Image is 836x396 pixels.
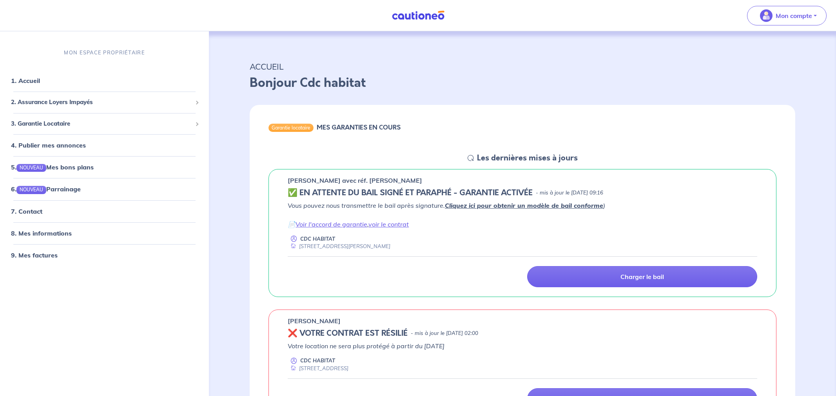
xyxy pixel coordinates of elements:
[445,202,603,209] a: Cliquez ici pour obtenir un modèle de bail conforme
[300,235,335,243] p: CDC HABITAT
[776,11,812,20] p: Mon compte
[11,251,58,259] a: 9. Mes factures
[3,225,206,241] div: 8. Mes informations
[288,342,444,350] em: Votre location ne sera plus protégé à partir du [DATE]
[288,220,409,228] em: 📄 ,
[11,185,81,193] a: 6.NOUVEAUParrainage
[300,357,335,364] p: CDC HABITAT
[3,116,206,131] div: 3. Garantie Locataire
[11,98,192,107] span: 2. Assurance Loyers Impayés
[3,95,206,110] div: 2. Assurance Loyers Impayés
[760,9,773,22] img: illu_account_valid_menu.svg
[11,229,72,237] a: 8. Mes informations
[620,273,664,281] p: Charger le bail
[527,266,757,287] a: Charger le bail
[368,220,409,228] a: voir le contrat
[64,49,145,56] p: MON ESPACE PROPRIÉTAIRE
[389,11,448,20] img: Cautioneo
[11,163,94,171] a: 5.NOUVEAUMes bons plans
[317,124,401,131] h6: MES GARANTIES EN COURS
[3,247,206,263] div: 9. Mes factures
[288,329,408,338] h5: ❌ VOTRE CONTRAT EST RÉSILIÉ
[288,329,757,338] div: state: REVOKED, Context: ,IN-LANDLORD
[3,182,206,197] div: 6.NOUVEAUParrainage
[3,159,206,175] div: 5.NOUVEAUMes bons plans
[3,73,206,88] div: 1. Accueil
[11,141,86,149] a: 4. Publier mes annonces
[11,77,40,85] a: 1. Accueil
[296,220,367,228] a: Voir l'accord de garantie
[536,189,603,197] p: - mis à jour le [DATE] 09:16
[747,6,827,25] button: illu_account_valid_menu.svgMon compte
[288,176,422,185] p: [PERSON_NAME] avec réf. [PERSON_NAME]
[288,188,757,198] div: state: CONTRACT-SIGNED, Context: IN-LANDLORD,IS-GL-CAUTION-IN-LANDLORD
[268,124,314,131] div: Garantie locataire
[288,243,390,250] div: [STREET_ADDRESS][PERSON_NAME]
[3,203,206,219] div: 7. Contact
[477,153,578,163] h5: Les dernières mises à jours
[411,329,478,337] p: - mis à jour le [DATE] 02:00
[288,188,533,198] h5: ✅️️️ EN ATTENTE DU BAIL SIGNÉ ET PARAPHÉ - GARANTIE ACTIVÉE
[288,365,348,372] div: [STREET_ADDRESS]
[250,74,795,92] p: Bonjour Cdc habitat
[250,59,795,74] p: ACCUEIL
[3,137,206,153] div: 4. Publier mes annonces
[11,119,192,128] span: 3. Garantie Locataire
[288,202,605,209] em: Vous pouvez nous transmettre le bail après signature. )
[11,207,42,215] a: 7. Contact
[288,316,341,326] p: [PERSON_NAME]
